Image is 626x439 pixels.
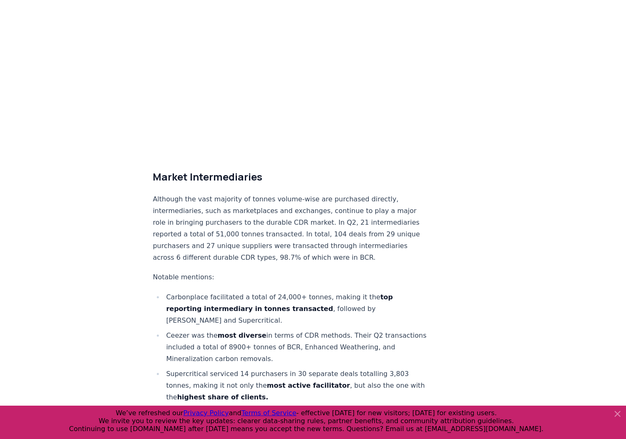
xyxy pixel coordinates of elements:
[153,170,429,183] h2: Market Intermediaries
[153,272,429,283] p: Notable mentions:
[164,292,429,327] li: Carbonplace facilitated a total of 24,000+ tonnes, making it the , followed by [PERSON_NAME] and ...
[153,193,429,263] p: Although the vast majority of tonnes volume-wise are purchased directly, intermediaries, such as ...
[177,394,269,401] strong: highest share of clients.
[164,369,429,404] li: Supercritical serviced 14 purchasers in 30 separate deals totalling 3,803 tonnes, making it not o...
[218,332,266,340] strong: most diverse
[164,330,429,365] li: Ceezer was the in terms of CDR methods. Their Q2 transactions included a total of 8900+ tonnes of...
[267,382,350,390] strong: most active facilitator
